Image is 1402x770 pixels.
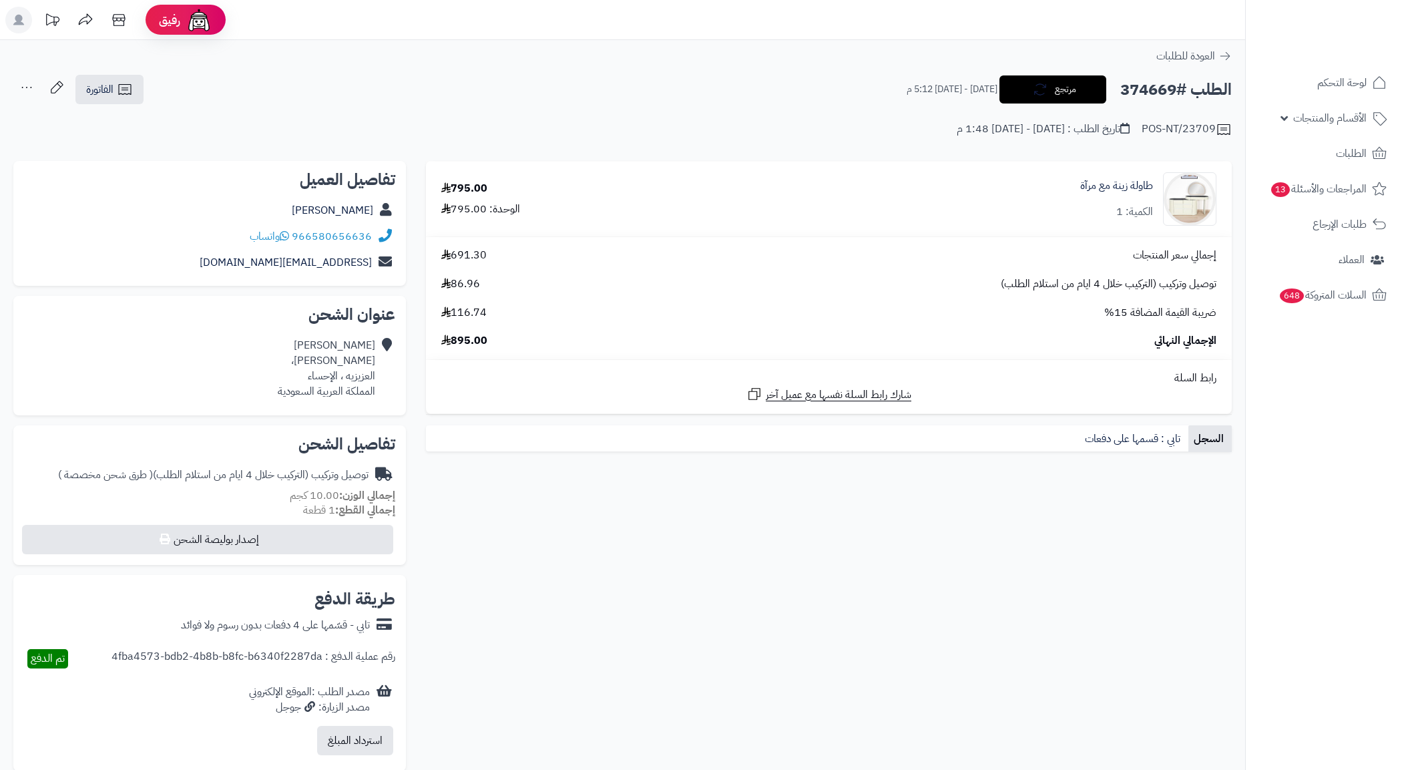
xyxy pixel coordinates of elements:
[1164,172,1216,226] img: 1743839416-1-90x90.jpg
[441,181,487,196] div: 795.00
[441,333,487,349] span: 895.00
[441,276,480,292] span: 86.96
[292,228,372,244] a: 966580656636
[1280,288,1304,303] span: 648
[249,685,370,715] div: مصدر الطلب :الموقع الإلكتروني
[1104,305,1216,321] span: ضريبة القيمة المضافة 15%
[999,75,1106,104] button: مرتجع
[1188,425,1232,452] a: السجل
[290,488,395,504] small: 10.00 كجم
[58,467,153,483] span: ( طرق شحن مخصصة )
[24,307,395,323] h2: عنوان الشحن
[303,502,395,518] small: 1 قطعة
[317,726,393,755] button: استرداد المبلغ
[1271,182,1290,197] span: 13
[200,254,372,270] a: [EMAIL_ADDRESS][DOMAIN_NAME]
[746,386,911,403] a: شارك رابط السلة نفسها مع عميل آخر
[1293,109,1367,128] span: الأقسام والمنتجات
[1254,67,1394,99] a: لوحة التحكم
[1254,138,1394,170] a: الطلبات
[1154,333,1216,349] span: الإجمالي النهائي
[159,12,180,28] span: رفيق
[1317,73,1367,92] span: لوحة التحكم
[75,75,144,104] a: الفاتورة
[441,248,487,263] span: 691.30
[22,525,393,554] button: إصدار بوليصة الشحن
[314,591,395,607] h2: طريقة الدفع
[58,467,369,483] div: توصيل وتركيب (التركيب خلال 4 ايام من استلام الطلب)
[24,436,395,452] h2: تفاصيل الشحن
[441,202,520,217] div: الوحدة: 795.00
[1336,144,1367,163] span: الطلبات
[1142,122,1232,138] div: POS-NT/23709
[1254,208,1394,240] a: طلبات الإرجاع
[1080,425,1188,452] a: تابي : قسمها على دفعات
[1313,215,1367,234] span: طلبات الإرجاع
[1116,204,1153,220] div: الكمية: 1
[181,618,370,633] div: تابي - قسّمها على 4 دفعات بدون رسوم ولا فوائد
[1120,76,1232,104] h2: الطلب #374669
[292,202,373,218] a: [PERSON_NAME]
[441,305,487,321] span: 116.74
[1278,286,1367,305] span: السلات المتروكة
[1156,48,1215,64] span: العودة للطلبات
[335,502,395,518] strong: إجمالي القطع:
[249,700,370,715] div: مصدر الزيارة: جوجل
[766,387,911,403] span: شارك رابط السلة نفسها مع عميل آخر
[1311,34,1389,62] img: logo-2.png
[186,7,212,33] img: ai-face.png
[1270,180,1367,198] span: المراجعات والأسئلة
[1080,178,1153,194] a: طاولة زينة مع مرآة
[431,371,1226,386] div: رابط السلة
[31,650,65,666] span: تم الدفع
[1254,173,1394,205] a: المراجعات والأسئلة13
[1133,248,1216,263] span: إجمالي سعر المنتجات
[1156,48,1232,64] a: العودة للطلبات
[907,83,997,96] small: [DATE] - [DATE] 5:12 م
[1254,279,1394,311] a: السلات المتروكة648
[24,172,395,188] h2: تفاصيل العميل
[278,338,375,399] div: [PERSON_NAME] [PERSON_NAME]، العزيزيه ، الإحساء المملكة العربية السعودية
[111,649,395,668] div: رقم عملية الدفع : 4fba4573-bdb2-4b8b-b8fc-b6340f2287da
[957,122,1130,137] div: تاريخ الطلب : [DATE] - [DATE] 1:48 م
[86,81,113,98] span: الفاتورة
[1001,276,1216,292] span: توصيل وتركيب (التركيب خلال 4 ايام من استلام الطلب)
[339,488,395,504] strong: إجمالي الوزن:
[250,228,289,244] a: واتساب
[1339,250,1365,269] span: العملاء
[1254,244,1394,276] a: العملاء
[35,7,69,37] a: تحديثات المنصة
